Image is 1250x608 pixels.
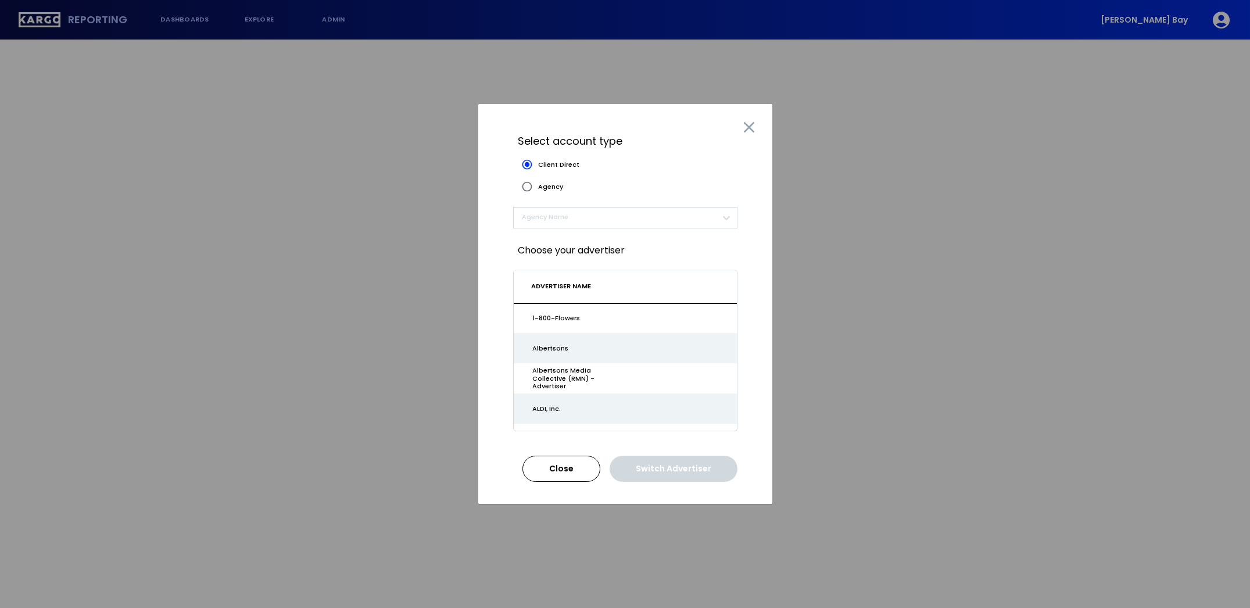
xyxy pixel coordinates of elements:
[522,456,600,482] button: Close
[522,211,718,224] span: ​
[532,405,636,413] div: ALDI, Inc.
[538,183,563,191] span: Agency
[532,345,636,352] div: Albertsons
[513,228,737,270] p: Choose your advertiser
[532,367,636,390] div: Albertsons Media Collective (RMN) - Advertiser
[538,161,579,169] span: Client Direct
[549,465,574,472] div: Close
[531,282,591,291] span: ADVERTISER NAME
[532,314,636,322] div: 1-800-Flowers
[518,131,733,151] p: Select account type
